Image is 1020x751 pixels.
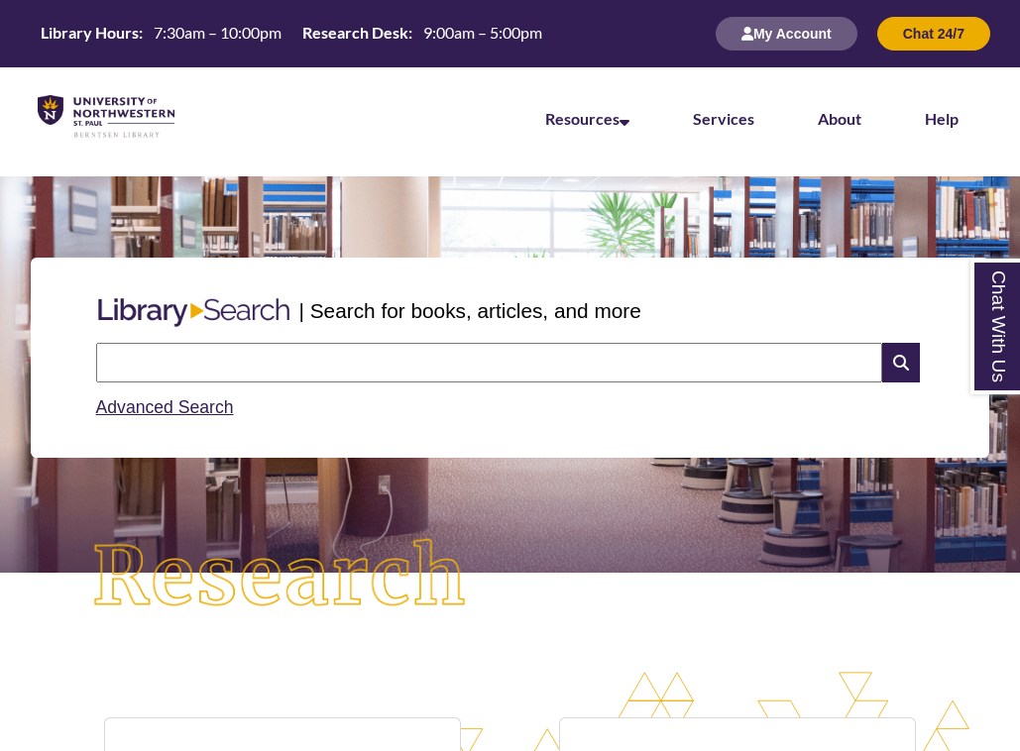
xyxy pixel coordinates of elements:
a: Hours Today [33,22,550,46]
a: About [818,109,861,128]
button: Chat 24/7 [877,17,990,51]
a: Services [693,109,754,128]
i: Search [882,343,920,382]
a: Advanced Search [96,397,234,417]
a: Chat 24/7 [877,25,990,42]
th: Library Hours: [33,22,146,44]
a: Help [925,109,959,128]
th: Research Desk: [294,22,415,44]
p: | Search for books, articles, and more [299,295,641,326]
img: Libary Search [88,290,299,335]
img: Research [51,497,510,657]
span: 7:30am – 10:00pm [154,23,282,42]
a: My Account [716,25,857,42]
span: 9:00am – 5:00pm [423,23,542,42]
a: Resources [545,109,629,128]
table: Hours Today [33,22,550,44]
img: UNWSP Library Logo [38,95,174,139]
button: My Account [716,17,857,51]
